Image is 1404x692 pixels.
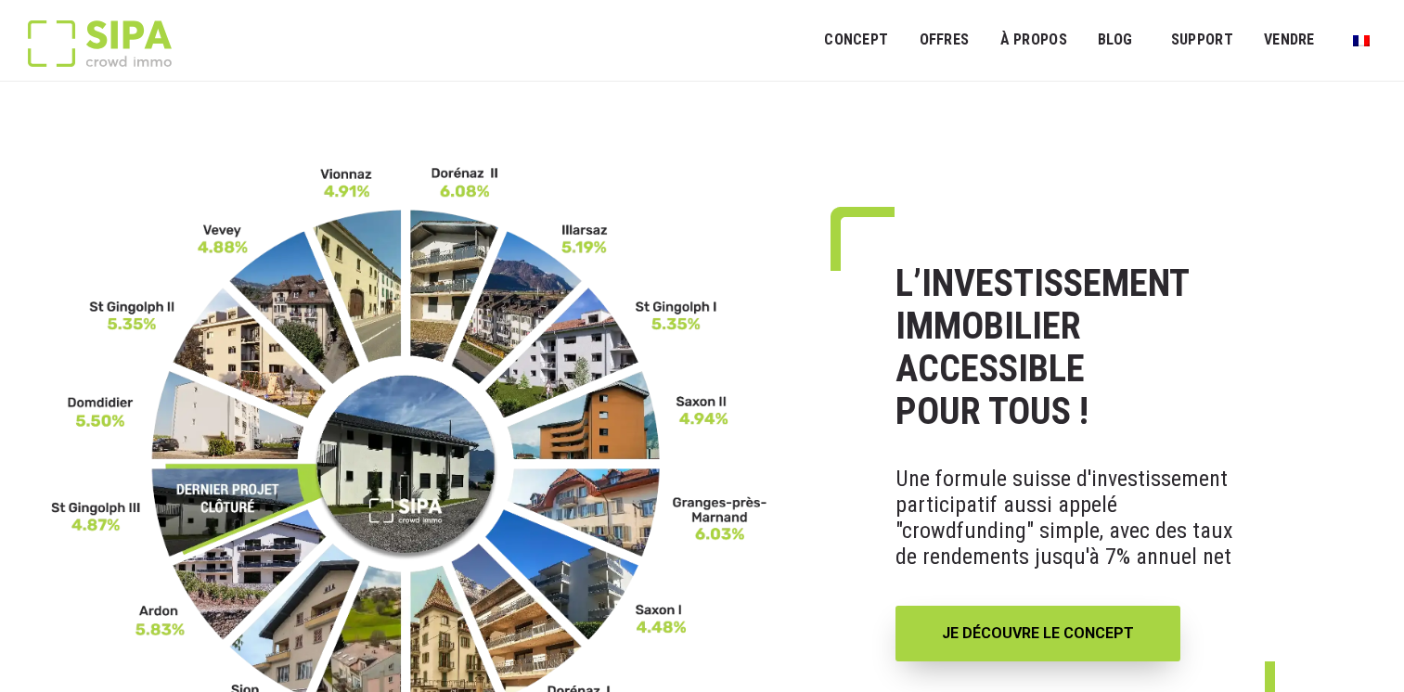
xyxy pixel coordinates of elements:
[907,19,981,61] a: OFFRES
[895,606,1180,661] a: JE DÉCOUVRE LE CONCEPT
[895,263,1234,433] h1: L’INVESTISSEMENT IMMOBILIER ACCESSIBLE POUR TOUS !
[824,17,1376,63] nav: Menu principal
[1159,19,1245,61] a: SUPPORT
[1341,22,1382,58] a: Passer à
[987,19,1079,61] a: À PROPOS
[1353,35,1370,46] img: Français
[1252,19,1327,61] a: VENDRE
[895,452,1234,583] p: Une formule suisse d'investissement participatif aussi appelé "crowdfunding" simple, avec des tau...
[1086,19,1145,61] a: Blog
[812,19,900,61] a: Concept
